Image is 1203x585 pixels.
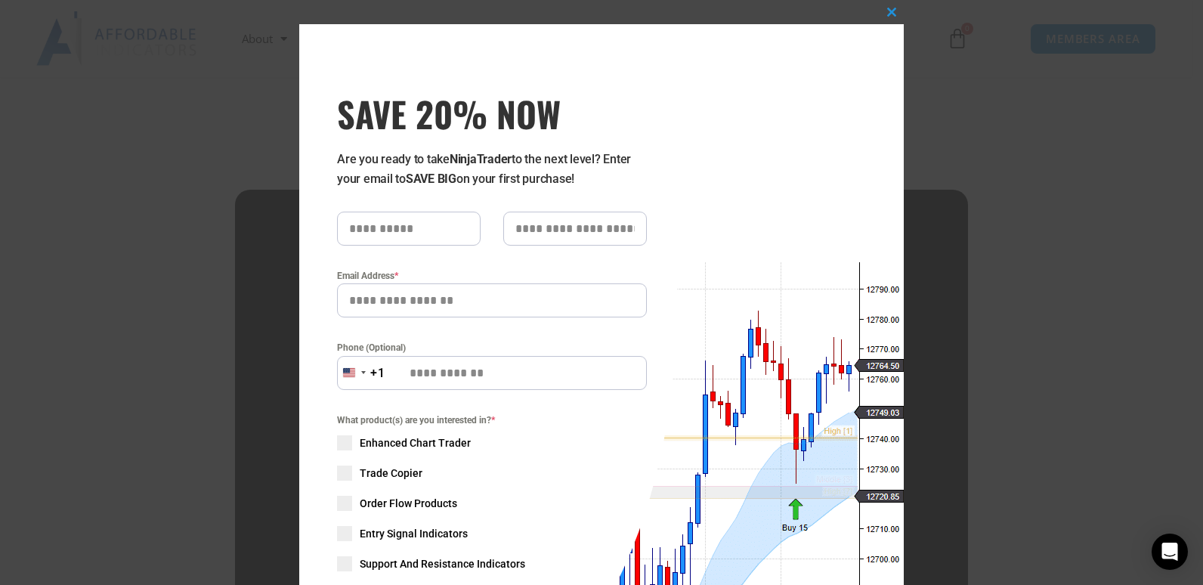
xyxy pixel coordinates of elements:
span: What product(s) are you interested in? [337,413,647,428]
label: Trade Copier [337,466,647,481]
div: Open Intercom Messenger [1152,534,1188,570]
label: Enhanced Chart Trader [337,435,647,450]
button: Selected country [337,356,385,390]
p: Are you ready to take to the next level? Enter your email to on your first purchase! [337,150,647,189]
span: Order Flow Products [360,496,457,511]
strong: SAVE BIG [406,172,456,186]
label: Phone (Optional) [337,340,647,355]
span: Support And Resistance Indicators [360,556,525,571]
label: Entry Signal Indicators [337,526,647,541]
label: Support And Resistance Indicators [337,556,647,571]
label: Order Flow Products [337,496,647,511]
div: +1 [370,364,385,383]
h3: SAVE 20% NOW [337,92,647,135]
span: Trade Copier [360,466,422,481]
label: Email Address [337,268,647,283]
strong: NinjaTrader [450,152,512,166]
span: Entry Signal Indicators [360,526,468,541]
span: Enhanced Chart Trader [360,435,471,450]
